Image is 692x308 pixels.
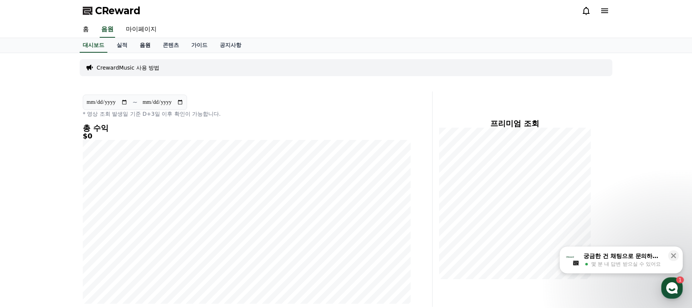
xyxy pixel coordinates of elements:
span: CReward [95,5,140,17]
a: CReward [83,5,140,17]
p: ~ [132,98,137,107]
a: 설정 [99,244,148,263]
a: 실적 [110,38,134,53]
a: 공지사항 [214,38,247,53]
a: 음원 [100,22,115,38]
h5: $0 [83,132,411,140]
a: CrewardMusic 사용 방법 [97,64,159,72]
a: 홈 [2,244,51,263]
p: * 영상 조회 발생일 기준 D+3일 이후 확인이 가능합니다. [83,110,411,118]
a: 마이페이지 [120,22,163,38]
span: 설정 [119,255,128,261]
a: 가이드 [185,38,214,53]
span: 홈 [24,255,29,261]
a: 대시보드 [80,38,107,53]
h4: 프리미엄 조회 [439,119,591,128]
h4: 총 수익 [83,124,411,132]
span: 대화 [70,256,80,262]
a: 홈 [77,22,95,38]
span: 1 [78,243,81,250]
a: 1대화 [51,244,99,263]
a: 콘텐츠 [157,38,185,53]
a: 음원 [134,38,157,53]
